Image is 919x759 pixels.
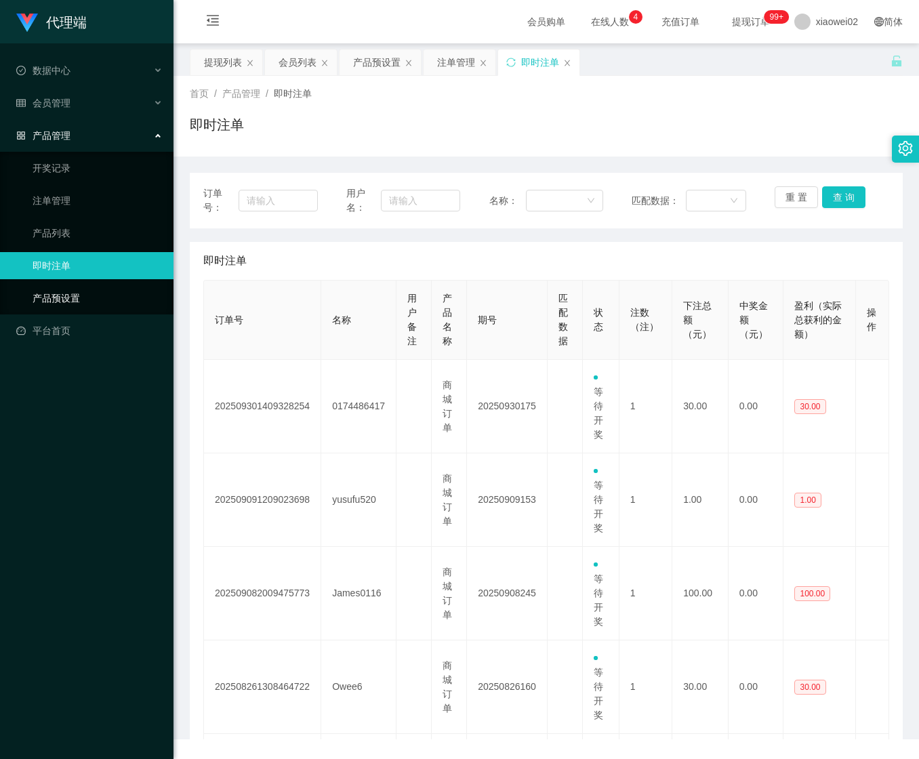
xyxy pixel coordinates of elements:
td: 0.00 [729,360,784,453]
span: 1.00 [794,493,821,508]
td: 20250826160 [467,640,548,734]
i: 图标: close [321,59,329,67]
i: 图标: menu-fold [190,1,236,44]
span: 充值订单 [655,17,706,26]
span: 用户备注 [407,293,417,346]
td: 商城订单 [432,360,467,453]
span: / [266,88,268,99]
span: 等待开奖 [594,559,603,627]
i: 图标: setting [898,141,913,156]
i: 图标: appstore-o [16,131,26,140]
td: 0174486417 [321,360,396,453]
a: 产品预设置 [33,285,163,312]
span: 100.00 [794,586,830,601]
input: 请输入 [239,190,318,211]
i: 图标: unlock [891,55,903,67]
td: 100.00 [672,547,729,640]
i: 图标: table [16,98,26,108]
p: 4 [633,10,638,24]
i: 图标: check-circle-o [16,66,26,75]
span: 状态 [594,307,603,332]
span: 数据中心 [16,65,70,76]
a: 即时注单 [33,252,163,279]
td: 商城订单 [432,453,467,547]
td: 商城订单 [432,547,467,640]
i: 图标: close [405,59,413,67]
td: 202509091209023698 [204,453,321,547]
div: 提现列表 [204,49,242,75]
div: 注单管理 [437,49,475,75]
a: 产品列表 [33,220,163,247]
td: 0.00 [729,640,784,734]
td: 1 [619,453,672,547]
div: 会员列表 [279,49,316,75]
i: 图标: close [563,59,571,67]
span: 匹配数据 [558,293,568,346]
div: 产品预设置 [353,49,401,75]
h1: 即时注单 [190,115,244,135]
div: 2021 [184,709,908,723]
span: 等待开奖 [594,653,603,720]
span: 产品管理 [16,130,70,141]
span: 用户名： [346,186,382,215]
a: 注单管理 [33,187,163,214]
img: logo.9652507e.png [16,14,38,33]
td: 商城订单 [432,640,467,734]
td: 30.00 [672,640,729,734]
span: 30.00 [794,399,825,414]
span: 提现订单 [725,17,777,26]
td: 202509082009475773 [204,547,321,640]
td: James0116 [321,547,396,640]
td: 0.00 [729,547,784,640]
span: / [214,88,217,99]
i: 图标: close [246,59,254,67]
h1: 代理端 [46,1,87,44]
span: 盈利（实际总获利的金额） [794,300,842,340]
td: 202508261308464722 [204,640,321,734]
a: 代理端 [16,16,87,27]
sup: 4 [629,10,642,24]
span: 订单号： [203,186,239,215]
span: 操作 [867,307,876,332]
td: 1 [619,360,672,453]
span: 即时注单 [203,253,247,269]
a: 开奖记录 [33,155,163,182]
span: 即时注单 [274,88,312,99]
span: 产品管理 [222,88,260,99]
a: 图标: dashboard平台首页 [16,317,163,344]
span: 在线人数 [584,17,636,26]
sup: 1210 [764,10,789,24]
i: 图标: down [587,197,595,206]
span: 产品名称 [443,293,452,346]
span: 期号 [478,314,497,325]
td: 1 [619,640,672,734]
i: 图标: close [479,59,487,67]
i: 图标: down [730,197,738,206]
button: 重 置 [775,186,818,208]
td: 202509301409328254 [204,360,321,453]
span: 等待开奖 [594,466,603,533]
span: 订单号 [215,314,243,325]
span: 30.00 [794,680,825,695]
span: 匹配数据： [632,194,685,208]
td: 0.00 [729,453,784,547]
span: 下注总额（元） [683,300,712,340]
span: 名称： [489,194,526,208]
span: 名称 [332,314,351,325]
span: 等待开奖 [594,372,603,440]
td: 30.00 [672,360,729,453]
td: Owee6 [321,640,396,734]
td: 20250909153 [467,453,548,547]
span: 中奖金额（元） [739,300,768,340]
button: 查 询 [822,186,865,208]
i: 图标: global [874,17,884,26]
span: 首页 [190,88,209,99]
span: 会员管理 [16,98,70,108]
input: 请输入 [381,190,460,211]
td: 20250930175 [467,360,548,453]
td: 20250908245 [467,547,548,640]
td: 1 [619,547,672,640]
td: yusufu520 [321,453,396,547]
span: 注数（注） [630,307,659,332]
i: 图标: sync [506,58,516,67]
